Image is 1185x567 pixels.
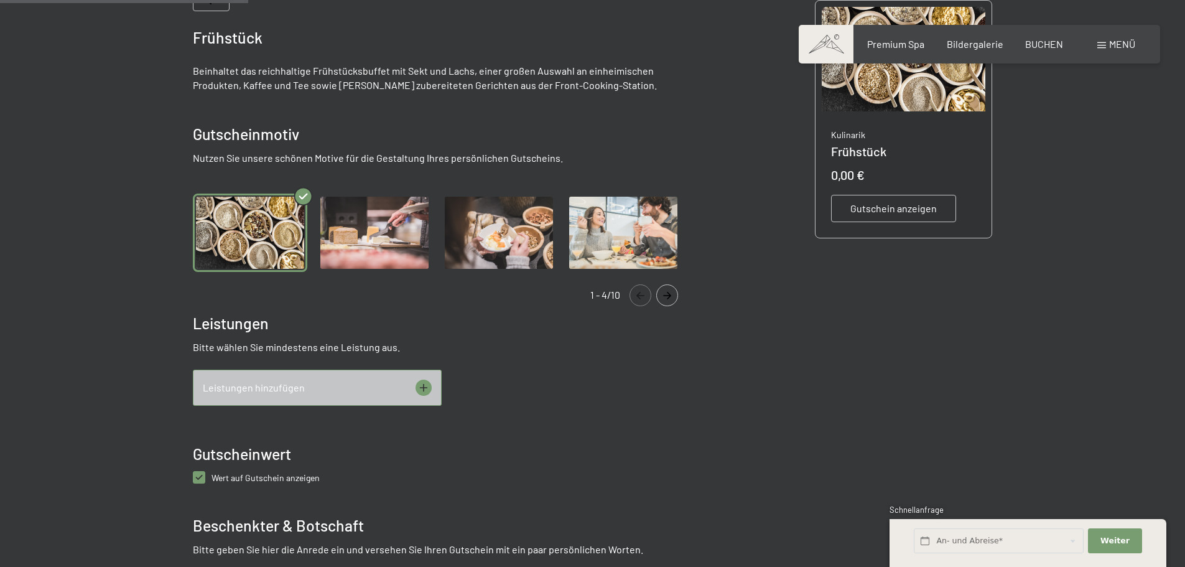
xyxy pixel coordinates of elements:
[1100,535,1130,546] span: Weiter
[1109,38,1135,50] span: Menü
[1025,38,1063,50] a: BUCHEN
[947,38,1003,50] a: Bildergalerie
[890,505,944,515] span: Schnellanfrage
[1088,528,1141,554] button: Weiter
[867,38,924,50] a: Premium Spa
